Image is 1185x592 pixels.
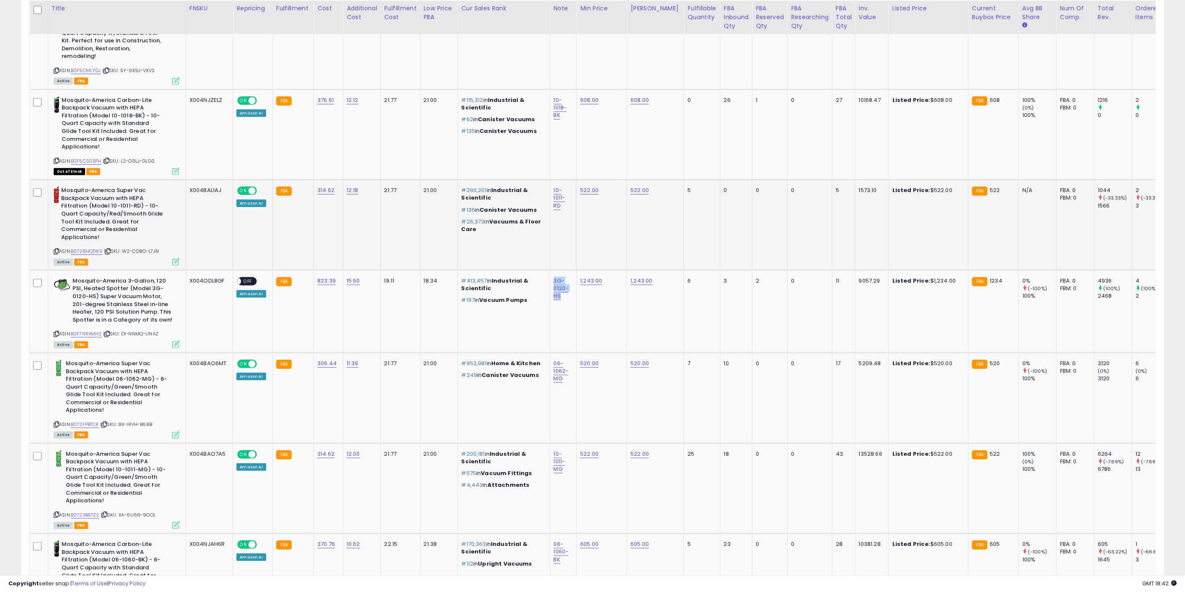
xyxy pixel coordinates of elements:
[554,359,569,383] a: 06-1062-MG
[384,187,414,194] div: 21.77
[189,540,227,548] div: X004NJAH6R
[347,359,358,368] a: 11.39
[1022,4,1053,22] div: Avg BB Share
[424,277,451,285] div: 18.34
[256,97,269,104] span: OFF
[791,96,826,104] div: 0
[791,4,829,31] div: FBA Researching Qty
[462,371,477,379] span: #249
[892,96,931,104] b: Listed Price:
[54,168,85,175] span: All listings that are currently out of stock and unavailable for purchase on Amazon
[462,4,547,13] div: Cur Sales Rank
[580,359,599,368] a: 520.00
[54,187,179,265] div: ASIN:
[756,4,784,31] div: FBA Reserved Qty
[756,540,781,548] div: 0
[892,450,931,458] b: Listed Price:
[630,277,652,285] a: 1,243.00
[462,371,544,379] p: in
[687,4,716,22] div: Fulfillable Quantity
[276,450,292,460] small: FBA
[462,277,487,285] span: #413,457
[86,168,101,175] span: FBA
[236,4,269,13] div: Repricing
[836,277,849,285] div: 11
[972,540,988,550] small: FBA
[54,341,73,348] span: All listings currently available for purchase on Amazon
[1022,458,1034,465] small: (0%)
[347,4,377,22] div: Additional Cost
[1060,96,1088,104] div: FBA: 0
[1098,277,1132,285] div: 4936
[1060,360,1088,367] div: FBA: 0
[580,186,599,195] a: 522.00
[687,187,713,194] div: 5
[554,4,573,13] div: Note
[892,360,962,367] div: $520.00
[462,540,486,548] span: #170,363
[276,277,292,286] small: FBA
[347,540,360,548] a: 10.62
[1022,360,1056,367] div: 0%
[480,127,537,135] span: Canister Vacuums
[791,450,826,458] div: 0
[1136,277,1169,285] div: 4
[1098,187,1132,194] div: 1044
[189,4,230,13] div: FNSKU
[101,512,156,518] span: | SKU: XA-6U66-9OOL
[1022,375,1056,382] div: 100%
[424,540,451,548] div: 21.38
[756,360,781,367] div: 0
[836,187,849,194] div: 5
[54,277,179,347] div: ASIN:
[462,481,544,489] p: in
[54,259,73,266] span: All listings currently available for purchase on Amazon
[462,206,475,214] span: #136
[859,277,882,285] div: 9057.29
[724,540,746,548] div: 23
[1136,360,1169,367] div: 6
[1022,112,1056,119] div: 100%
[462,187,544,202] p: in
[836,4,852,31] div: FBA Total Qty
[71,421,99,428] a: B072FPBTCR
[462,277,544,292] p: in
[1060,540,1088,548] div: FBA: 0
[1103,285,1120,292] small: (100%)
[1022,22,1027,29] small: Avg BB Share.
[1141,458,1162,465] small: (-7.69%)
[1136,450,1169,458] div: 12
[990,450,1000,458] span: 522
[859,450,882,458] div: 13528.66
[71,248,103,255] a: B0728HQTW3
[1098,465,1132,473] div: 6786
[347,186,358,195] a: 12.18
[972,96,988,106] small: FBA
[66,360,168,416] b: Mosquito-America Super Vac Backpack Vacuum with HEPA Filtration (Model 06-1062-MG) - 6-Quart Capa...
[687,540,713,548] div: 5
[1136,540,1169,548] div: 1
[74,522,88,529] span: FBA
[424,4,454,22] div: Low Price FBA
[1022,277,1056,285] div: 0%
[1060,194,1088,202] div: FBM: 0
[724,96,746,104] div: 26
[462,450,485,458] span: #200,181
[1022,104,1034,111] small: (0%)
[687,360,713,367] div: 7
[256,451,269,458] span: OFF
[724,360,746,367] div: 10
[236,109,266,117] div: Amazon AI
[580,4,623,13] div: Min Price
[1028,285,1047,292] small: (-100%)
[74,78,88,85] span: FBA
[239,451,249,458] span: ON
[462,450,544,465] p: in
[630,186,649,195] a: 522.00
[462,186,487,194] span: #290,201
[1098,375,1132,382] div: 3120
[317,277,336,285] a: 823.39
[972,187,988,196] small: FBA
[74,341,88,348] span: FBA
[462,359,487,367] span: #952,981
